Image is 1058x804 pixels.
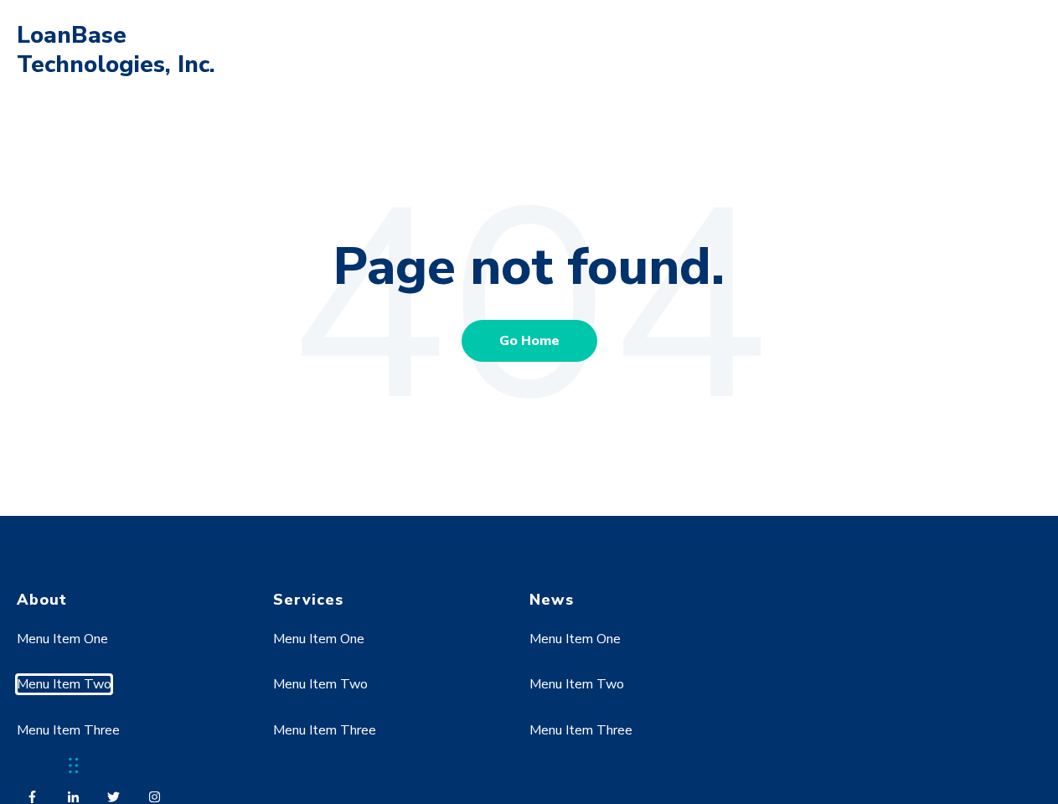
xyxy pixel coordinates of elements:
div: Navigation Menu [17,610,242,780]
h1: Page not found. [17,234,1041,300]
a: Menu Item One [17,630,108,648]
h4: About [17,590,242,610]
a: Menu Item One [529,630,621,648]
a: Go Home [462,320,597,362]
div: Navigation Menu [273,610,498,780]
h1: LoanBase Technologies, Inc. [17,21,226,80]
h4: News [529,590,755,610]
a: Menu Item Two [273,675,368,693]
div: Drag [69,740,79,791]
a: Menu Item Three [529,721,632,740]
a: Menu Item Two [529,675,624,693]
a: Menu Item One [273,630,364,648]
div: Navigation Menu [529,610,755,780]
a: Menu Item Two [17,675,111,693]
a: Menu Item Three [273,721,376,740]
h4: Services [273,590,498,610]
a: Menu Item Three [17,721,120,740]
